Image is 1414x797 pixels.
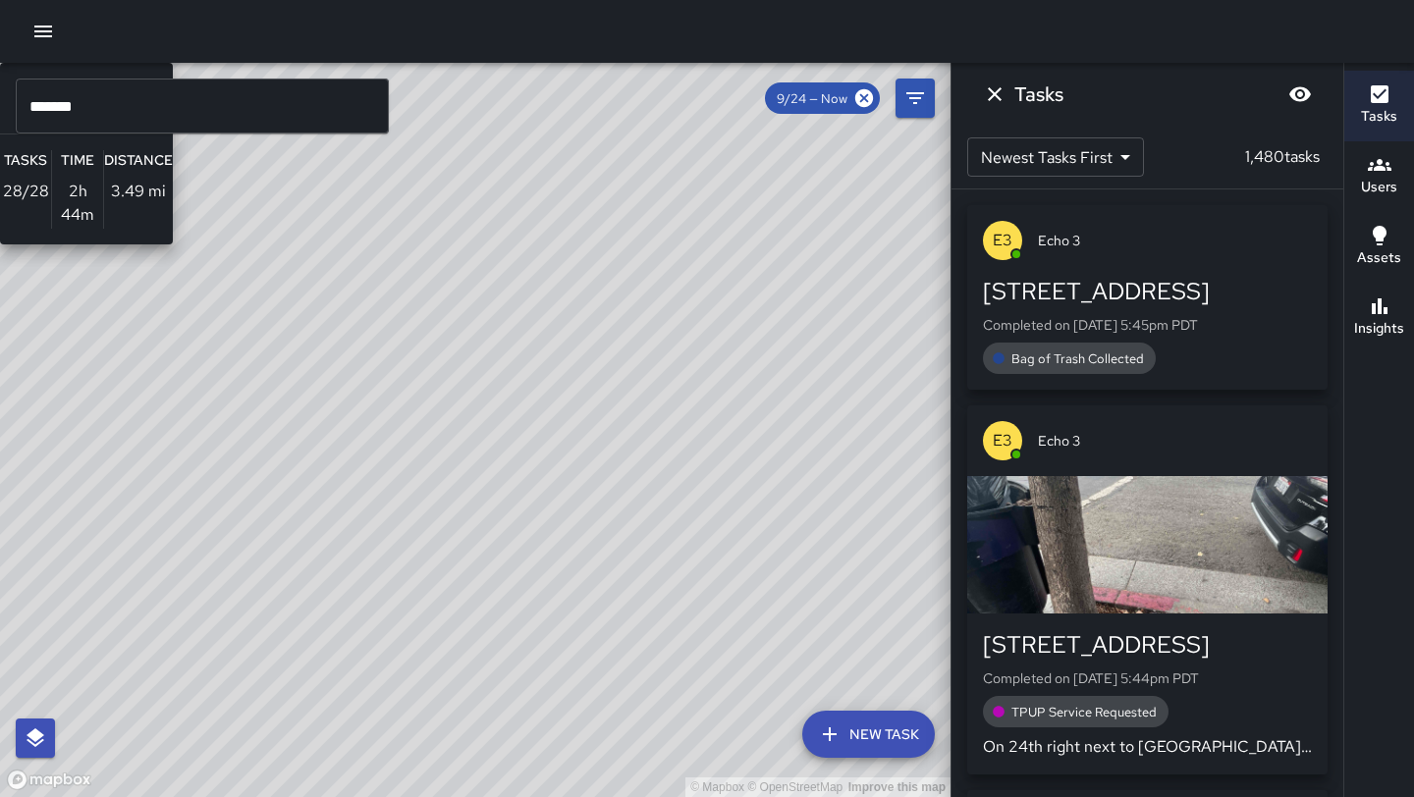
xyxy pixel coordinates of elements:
[1014,79,1063,110] h6: Tasks
[1237,145,1328,169] p: 1,480 tasks
[967,205,1328,390] button: E3Echo 3[STREET_ADDRESS]Completed on [DATE] 5:45pm PDTBag of Trash Collected
[1280,75,1320,114] button: Blur
[967,405,1328,774] button: E3Echo 3[STREET_ADDRESS]Completed on [DATE] 5:44pm PDTTPUP Service RequestedOn 24th right next to...
[4,150,47,172] h6: Tasks
[1361,106,1397,128] h6: Tasks
[1344,283,1414,353] button: Insights
[52,180,103,227] p: 2h 44m
[1344,212,1414,283] button: Assets
[111,180,166,203] p: 3.49 mi
[1000,704,1169,720] span: TPUP Service Requested
[802,711,935,758] button: New Task
[1361,177,1397,198] h6: Users
[1357,247,1401,269] h6: Assets
[3,180,49,203] p: 28 / 28
[983,629,1312,661] div: [STREET_ADDRESS]
[993,429,1012,452] p: E3
[896,79,935,118] button: Filters
[967,137,1144,177] div: Newest Tasks First
[1354,318,1404,340] h6: Insights
[61,150,94,172] h6: Time
[1344,71,1414,141] button: Tasks
[983,315,1312,335] p: Completed on [DATE] 5:45pm PDT
[1038,431,1312,451] span: Echo 3
[1344,141,1414,212] button: Users
[765,90,859,107] span: 9/24 — Now
[1000,350,1156,367] span: Bag of Trash Collected
[993,229,1012,252] p: E3
[983,735,1312,759] p: On 24th right next to [GEOGRAPHIC_DATA] on the corner of the YMCA
[975,75,1014,114] button: Dismiss
[983,668,1312,688] p: Completed on [DATE] 5:44pm PDT
[104,150,173,172] h6: Distance
[983,276,1312,307] div: [STREET_ADDRESS]
[765,82,880,114] div: 9/24 — Now
[1038,231,1312,250] span: Echo 3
